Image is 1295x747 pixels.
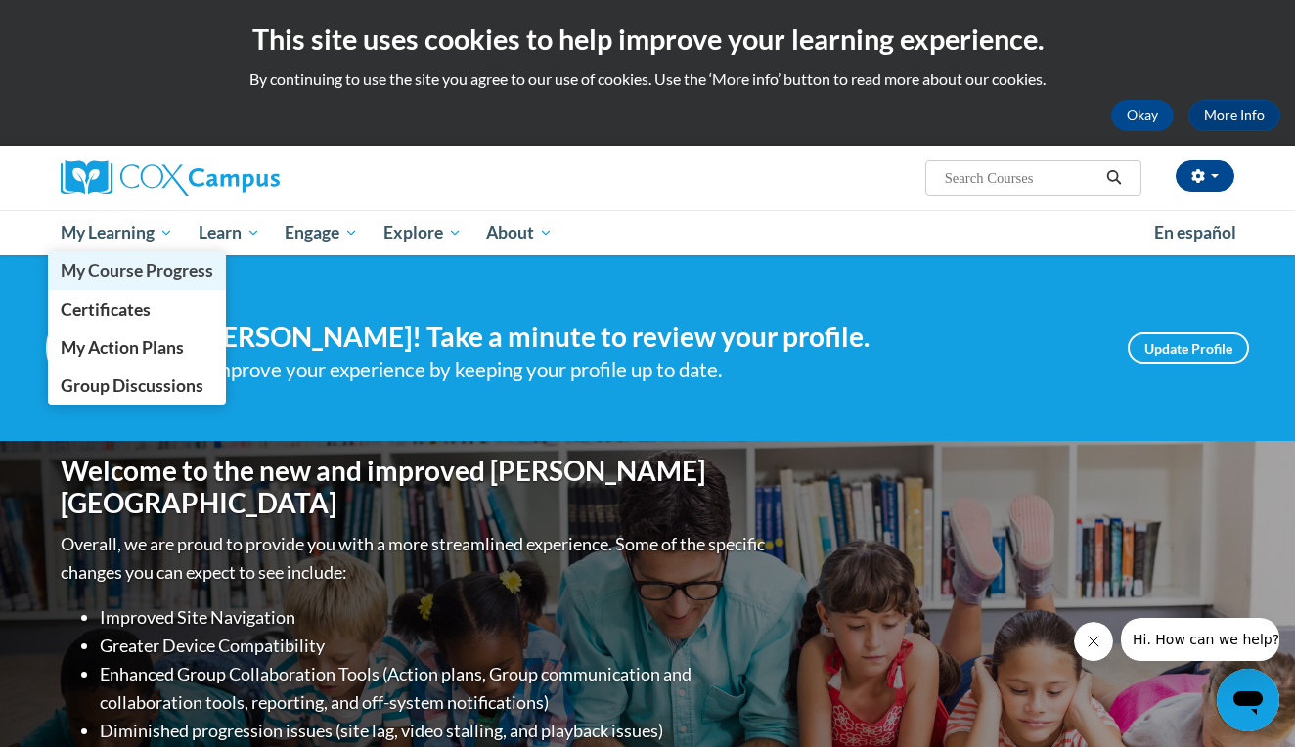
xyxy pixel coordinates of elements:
span: My Course Progress [61,260,213,281]
li: Greater Device Compatibility [100,632,770,660]
a: About [474,210,566,255]
button: Search [1099,166,1129,190]
span: Engage [285,221,358,244]
a: My Action Plans [48,329,226,367]
img: Cox Campus [61,160,280,196]
a: More Info [1188,100,1280,131]
span: Group Discussions [61,375,203,396]
input: Search Courses [943,166,1099,190]
li: Diminished progression issues (site lag, video stalling, and playback issues) [100,717,770,745]
a: Update Profile [1128,332,1249,364]
p: By continuing to use the site you agree to our use of cookies. Use the ‘More info’ button to read... [15,68,1280,90]
div: Help improve your experience by keeping your profile up to date. [163,354,1098,386]
h2: This site uses cookies to help improve your learning experience. [15,20,1280,59]
iframe: Message from company [1121,618,1279,661]
button: Okay [1111,100,1174,131]
li: Improved Site Navigation [100,603,770,632]
a: Learn [186,210,273,255]
a: My Learning [48,210,186,255]
h4: Hi [PERSON_NAME]! Take a minute to review your profile. [163,321,1098,354]
p: Overall, we are proud to provide you with a more streamlined experience. Some of the specific cha... [61,530,770,587]
iframe: Button to launch messaging window [1217,669,1279,731]
span: Explore [383,221,462,244]
span: En español [1154,222,1236,242]
span: About [486,221,553,244]
a: Cox Campus [61,160,432,196]
button: Account Settings [1176,160,1234,192]
img: Profile Image [46,304,134,392]
a: My Course Progress [48,251,226,289]
span: Learn [199,221,260,244]
h1: Welcome to the new and improved [PERSON_NAME][GEOGRAPHIC_DATA] [61,455,770,520]
a: Certificates [48,290,226,329]
a: Engage [272,210,371,255]
span: Certificates [61,299,151,320]
a: Explore [371,210,474,255]
span: My Action Plans [61,337,184,358]
iframe: Close message [1074,622,1113,661]
a: En español [1141,212,1249,253]
span: My Learning [61,221,173,244]
a: Group Discussions [48,367,226,405]
div: Main menu [31,210,1264,255]
li: Enhanced Group Collaboration Tools (Action plans, Group communication and collaboration tools, re... [100,660,770,717]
